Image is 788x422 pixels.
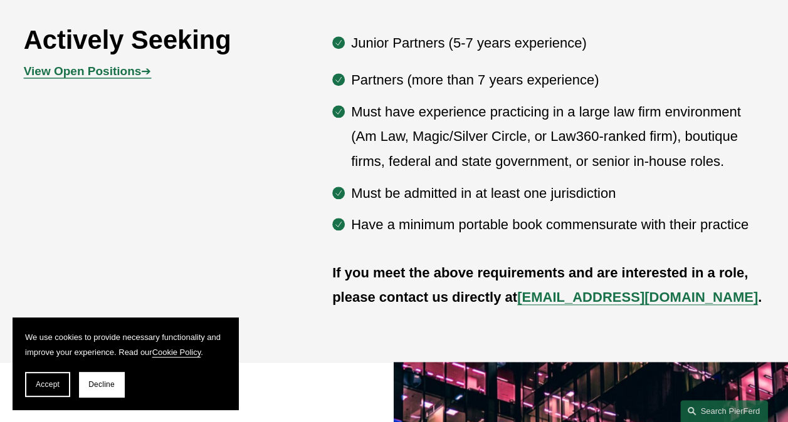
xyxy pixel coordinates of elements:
strong: View Open Positions [24,64,142,78]
strong: If you meet the above requirements and are interested in a role, please contact us directly at [332,265,752,306]
span: ➔ [24,64,152,78]
span: Decline [88,380,115,389]
section: Cookie banner [13,317,238,409]
a: View Open Positions➔ [24,64,152,78]
a: Search this site [680,400,768,422]
p: Must be admitted in at least one jurisdiction [351,181,764,206]
p: Partners (more than 7 years experience) [351,68,764,93]
h2: Actively Seeking [24,24,271,56]
strong: . [758,289,762,305]
button: Decline [79,372,124,397]
button: Accept [25,372,70,397]
a: Cookie Policy [152,347,201,357]
p: Junior Partners (5-7 years experience) [351,31,764,56]
p: Have a minimum portable book commensurate with their practice [351,212,764,237]
p: Must have experience practicing in a large law firm environment (Am Law, Magic/Silver Circle, or ... [351,100,764,174]
a: [EMAIL_ADDRESS][DOMAIN_NAME] [517,289,758,305]
p: We use cookies to provide necessary functionality and improve your experience. Read our . [25,330,226,359]
span: Accept [36,380,60,389]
